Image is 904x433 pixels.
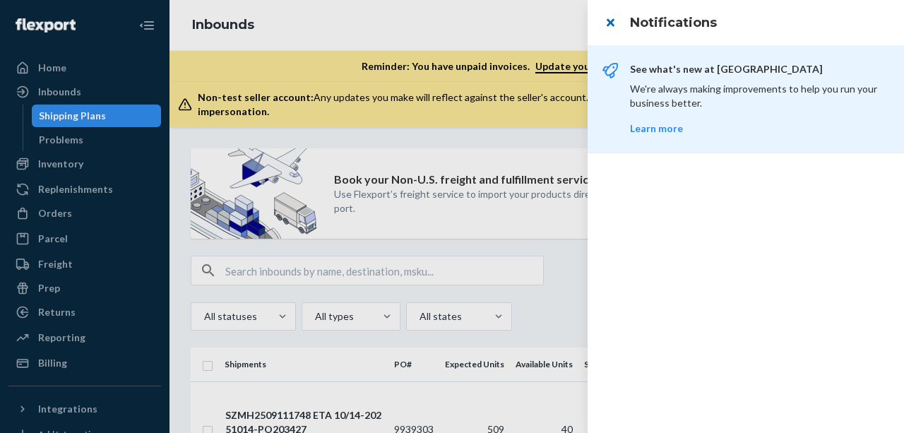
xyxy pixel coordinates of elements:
[630,122,683,134] a: Learn more
[31,10,60,23] span: Chat
[630,13,887,32] h3: Notifications
[630,82,887,110] p: We're always making improvements to help you run your business better.
[630,62,887,76] p: See what's new at [GEOGRAPHIC_DATA]
[596,8,624,37] button: close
